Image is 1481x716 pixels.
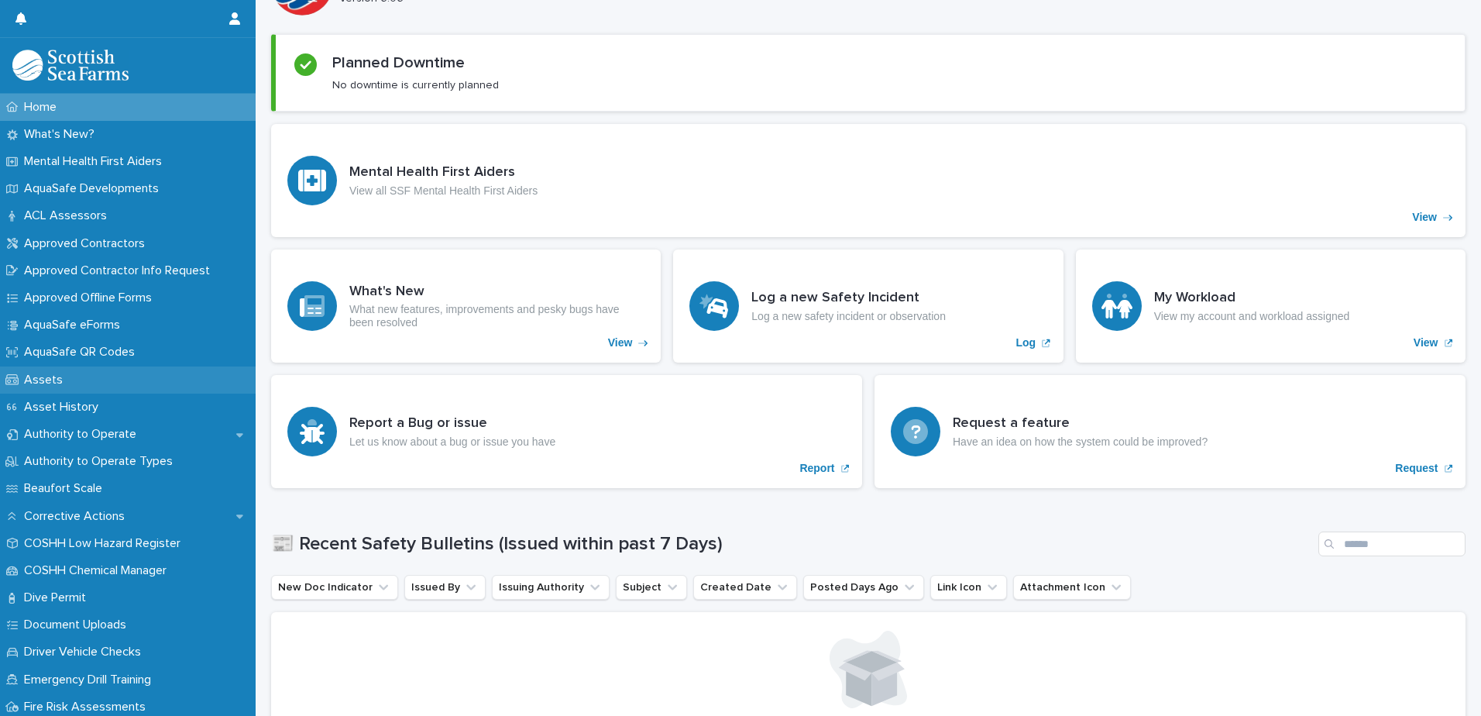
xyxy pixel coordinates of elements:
[332,78,499,92] p: No downtime is currently planned
[18,208,119,223] p: ACL Assessors
[18,509,137,524] p: Corrective Actions
[349,164,538,181] h3: Mental Health First Aiders
[18,291,164,305] p: Approved Offline Forms
[18,345,147,360] p: AquaSafe QR Codes
[1395,462,1438,475] p: Request
[1154,310,1350,323] p: View my account and workload assigned
[1318,532,1466,556] input: Search
[349,435,555,449] p: Let us know about a bug or issue you have
[18,645,153,659] p: Driver Vehicle Checks
[1412,211,1437,224] p: View
[271,250,661,363] a: View
[875,375,1466,488] a: Request
[953,435,1208,449] p: Have an idea on how the system could be improved?
[349,303,644,329] p: What new features, improvements and pesky bugs have been resolved
[18,536,193,551] p: COSHH Low Hazard Register
[492,575,610,600] button: Issuing Authority
[751,310,946,323] p: Log a new safety incident or observation
[18,673,163,687] p: Emergency Drill Training
[799,462,834,475] p: Report
[18,154,174,169] p: Mental Health First Aiders
[349,415,555,432] h3: Report a Bug or issue
[18,263,222,278] p: Approved Contractor Info Request
[1016,336,1036,349] p: Log
[751,290,946,307] h3: Log a new Safety Incident
[18,127,107,142] p: What's New?
[18,427,149,442] p: Authority to Operate
[18,100,69,115] p: Home
[616,575,687,600] button: Subject
[18,590,98,605] p: Dive Permit
[18,181,171,196] p: AquaSafe Developments
[953,415,1208,432] h3: Request a feature
[693,575,797,600] button: Created Date
[271,533,1312,556] h1: 📰 Recent Safety Bulletins (Issued within past 7 Days)
[404,575,486,600] button: Issued By
[1013,575,1131,600] button: Attachment Icon
[1154,290,1350,307] h3: My Workload
[12,50,129,81] img: bPIBxiqnSb2ggTQWdOVV
[673,250,1063,363] a: Log
[18,318,132,332] p: AquaSafe eForms
[271,575,398,600] button: New Doc Indicator
[18,400,111,415] p: Asset History
[349,184,538,198] p: View all SSF Mental Health First Aiders
[1414,336,1438,349] p: View
[18,618,139,632] p: Document Uploads
[271,124,1466,237] a: View
[1076,250,1466,363] a: View
[608,336,633,349] p: View
[930,575,1007,600] button: Link Icon
[18,373,75,387] p: Assets
[349,284,644,301] h3: What's New
[18,454,185,469] p: Authority to Operate Types
[803,575,924,600] button: Posted Days Ago
[271,375,862,488] a: Report
[18,481,115,496] p: Beaufort Scale
[18,563,179,578] p: COSHH Chemical Manager
[18,700,158,714] p: Fire Risk Assessments
[332,53,465,72] h2: Planned Downtime
[18,236,157,251] p: Approved Contractors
